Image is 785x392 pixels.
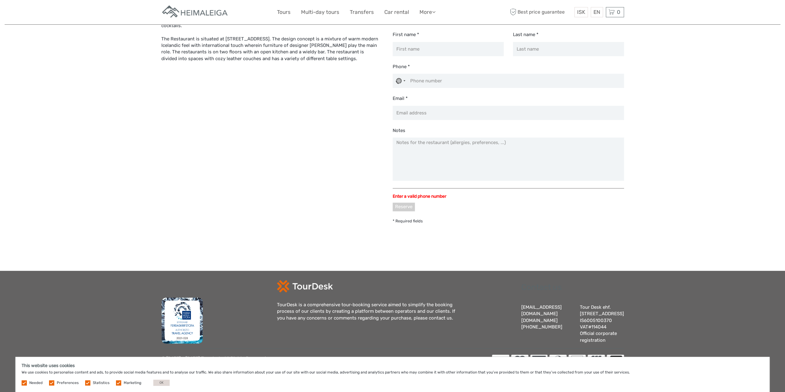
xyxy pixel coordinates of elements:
[22,363,763,368] h5: This website uses cookies
[419,8,436,17] a: More
[350,8,374,17] a: Transfers
[521,318,558,323] a: [DOMAIN_NAME]
[153,380,170,386] button: OK
[301,8,339,17] a: Multi-day tours
[124,380,141,386] label: Marketing
[521,304,574,344] div: [EMAIL_ADDRESS][DOMAIN_NAME] [PHONE_NUMBER]
[393,74,408,88] button: Selected country
[384,8,409,17] a: Car rental
[580,304,624,344] div: Tour Desk ehf. [STREET_ADDRESS] IS6005100370 VAT#114044
[577,9,585,15] span: ISK
[393,203,415,211] button: Reserve
[591,7,603,17] div: EN
[161,5,229,20] img: Apartments in Reykjavik
[393,193,446,200] span: Enter a valid phone number
[393,127,405,134] label: Notes
[580,331,617,343] a: Official corporate registration
[508,7,573,17] span: Best price guarantee
[393,74,624,88] input: Phone number
[57,380,79,386] label: Preferences
[161,355,267,378] p: © [DATE] - [DATE] Tourdesk. All Rights Reserved.
[616,9,621,15] span: 0
[161,297,203,344] img: fms.png
[93,380,109,386] label: Statistics
[161,29,380,62] div: The Restaurant is situated at [STREET_ADDRESS]. The design concept is a mixture of warm modern Ic...
[393,219,423,223] small: * Required fields
[393,106,624,120] input: Email address
[277,280,333,292] img: td-logo-white.png
[393,31,419,38] label: First name *
[513,31,539,38] label: Last name *
[492,355,624,365] img: accepted cards
[393,42,504,56] input: First name
[277,8,291,17] a: Tours
[71,10,78,17] button: Open LiveChat chat widget
[29,380,43,386] label: Needed
[393,64,410,70] label: Phone *
[393,95,408,102] label: Email *
[513,42,624,56] input: Last name
[521,283,624,292] h2: Contact us
[9,11,70,16] p: We're away right now. Please check back later!
[15,357,770,392] div: We use cookies to personalise content and ads, to provide social media features and to analyse ou...
[277,302,462,321] div: TourDesk is a comprehensive tour-booking service aimed to simplify the booking process of our cli...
